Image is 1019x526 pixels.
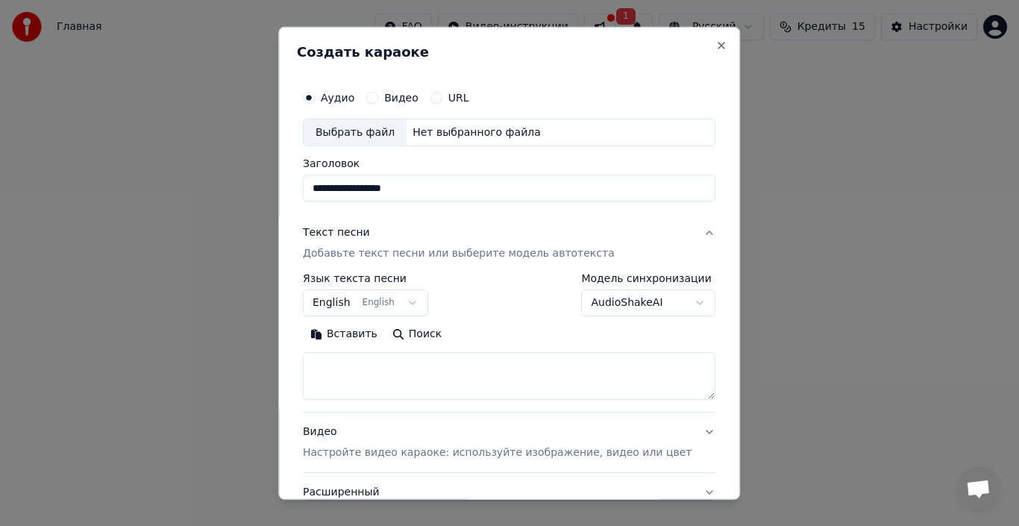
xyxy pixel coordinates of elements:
[304,119,407,145] div: Выбрать файл
[303,246,615,261] p: Добавьте текст песни или выберите модель автотекста
[303,473,715,512] button: Расширенный
[303,213,715,273] button: Текст песниДобавьте текст песни или выберите модель автотекста
[303,225,370,240] div: Текст песни
[407,125,547,140] div: Нет выбранного файла
[384,92,418,102] label: Видео
[303,273,715,412] div: Текст песниДобавьте текст песни или выберите модель автотекста
[448,92,469,102] label: URL
[303,322,385,346] button: Вставить
[303,425,692,460] div: Видео
[303,158,715,169] label: Заголовок
[303,445,692,460] p: Настройте видео караоке: используйте изображение, видео или цвет
[297,45,721,58] h2: Создать караоке
[303,413,715,472] button: ВидеоНастройте видео караоке: используйте изображение, видео или цвет
[582,273,716,284] label: Модель синхронизации
[385,322,449,346] button: Поиск
[303,273,428,284] label: Язык текста песни
[321,92,354,102] label: Аудио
